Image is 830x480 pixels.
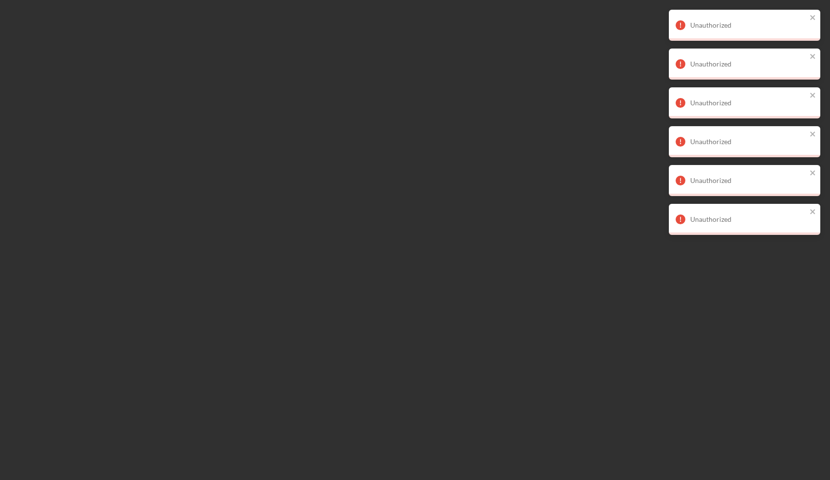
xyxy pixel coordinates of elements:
[690,177,807,184] div: Unauthorized
[690,21,807,29] div: Unauthorized
[690,99,807,107] div: Unauthorized
[810,14,816,23] button: close
[690,138,807,146] div: Unauthorized
[810,52,816,62] button: close
[690,215,807,223] div: Unauthorized
[810,91,816,100] button: close
[810,130,816,139] button: close
[690,60,807,68] div: Unauthorized
[810,208,816,217] button: close
[810,169,816,178] button: close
